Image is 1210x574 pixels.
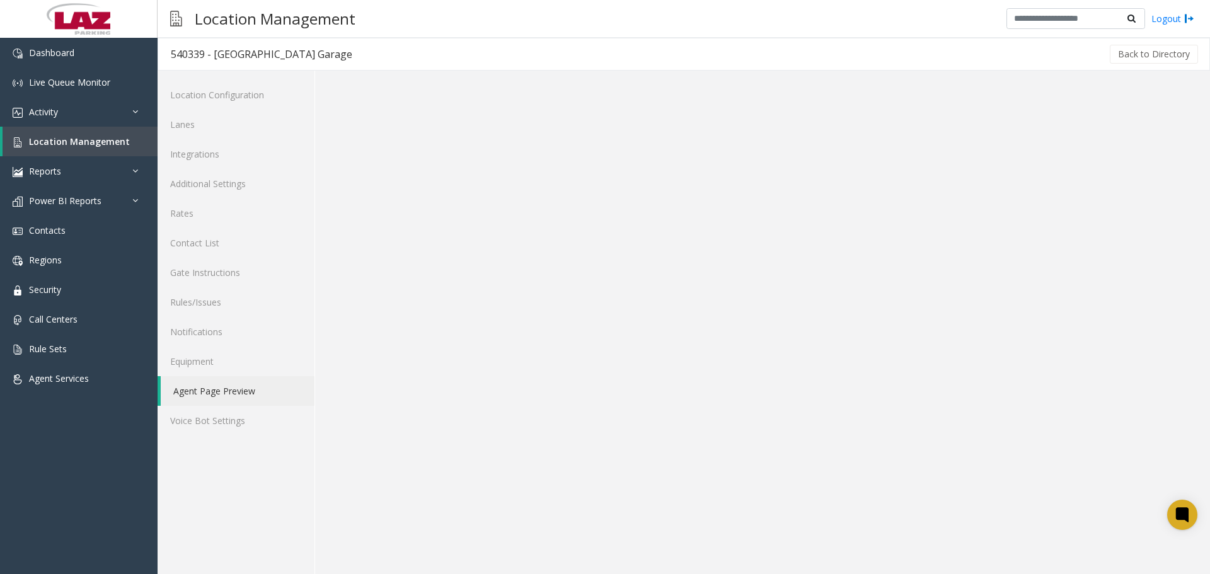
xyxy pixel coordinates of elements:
span: Call Centers [29,313,78,325]
span: Agent Services [29,372,89,384]
a: Contact List [158,228,314,258]
img: 'icon' [13,285,23,296]
span: Location Management [29,135,130,147]
span: Activity [29,106,58,118]
img: 'icon' [13,374,23,384]
img: 'icon' [13,167,23,177]
span: Live Queue Monitor [29,76,110,88]
img: 'icon' [13,108,23,118]
img: 'icon' [13,197,23,207]
a: Location Management [3,127,158,156]
span: Contacts [29,224,66,236]
span: Security [29,284,61,296]
a: Gate Instructions [158,258,314,287]
span: Rule Sets [29,343,67,355]
a: Additional Settings [158,169,314,198]
div: 540339 - [GEOGRAPHIC_DATA] Garage [171,46,352,62]
img: 'icon' [13,256,23,266]
img: pageIcon [170,3,182,34]
img: 'icon' [13,137,23,147]
a: Voice Bot Settings [158,406,314,435]
img: 'icon' [13,226,23,236]
a: Lanes [158,110,314,139]
img: 'icon' [13,345,23,355]
a: Notifications [158,317,314,347]
span: Reports [29,165,61,177]
img: 'icon' [13,49,23,59]
a: Rules/Issues [158,287,314,317]
h3: Location Management [188,3,362,34]
button: Back to Directory [1110,45,1198,64]
span: Power BI Reports [29,195,101,207]
img: 'icon' [13,78,23,88]
a: Location Configuration [158,80,314,110]
img: logout [1184,12,1194,25]
a: Integrations [158,139,314,169]
img: 'icon' [13,315,23,325]
a: Equipment [158,347,314,376]
span: Regions [29,254,62,266]
span: Dashboard [29,47,74,59]
a: Rates [158,198,314,228]
a: Agent Page Preview [161,376,314,406]
a: Logout [1151,12,1194,25]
